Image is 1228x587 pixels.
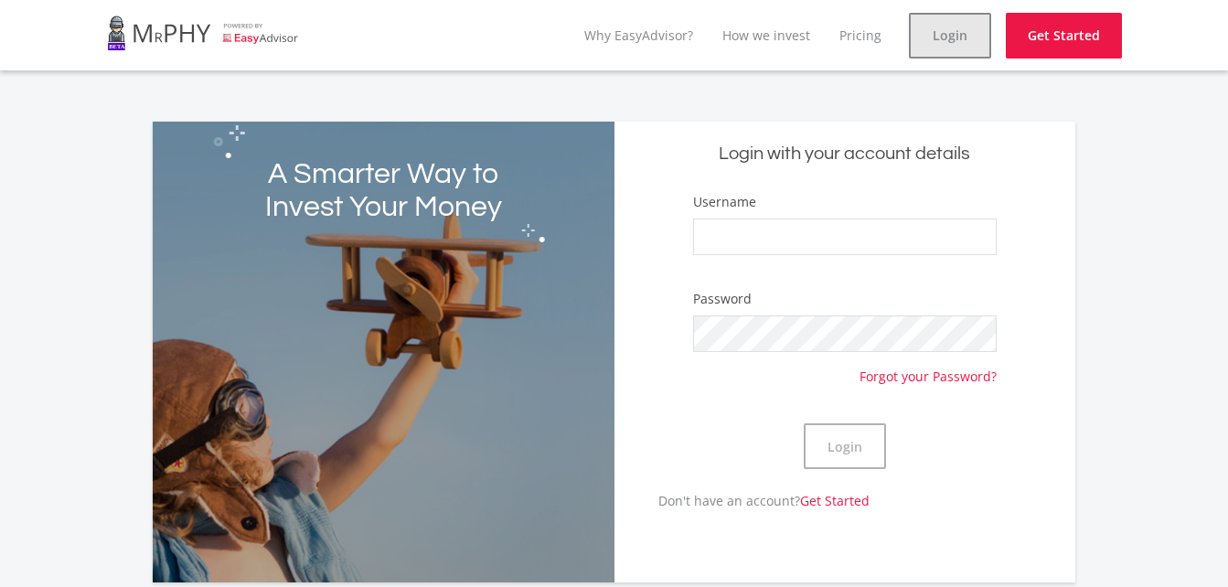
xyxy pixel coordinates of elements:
[614,491,870,510] p: Don't have an account?
[839,27,881,44] a: Pricing
[584,27,693,44] a: Why EasyAdvisor?
[628,142,1062,166] h5: Login with your account details
[693,290,752,308] label: Password
[804,423,886,469] button: Login
[800,492,870,509] a: Get Started
[860,352,997,386] a: Forgot your Password?
[245,158,522,224] h2: A Smarter Way to Invest Your Money
[1006,13,1122,59] a: Get Started
[693,193,756,211] label: Username
[722,27,810,44] a: How we invest
[909,13,991,59] a: Login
